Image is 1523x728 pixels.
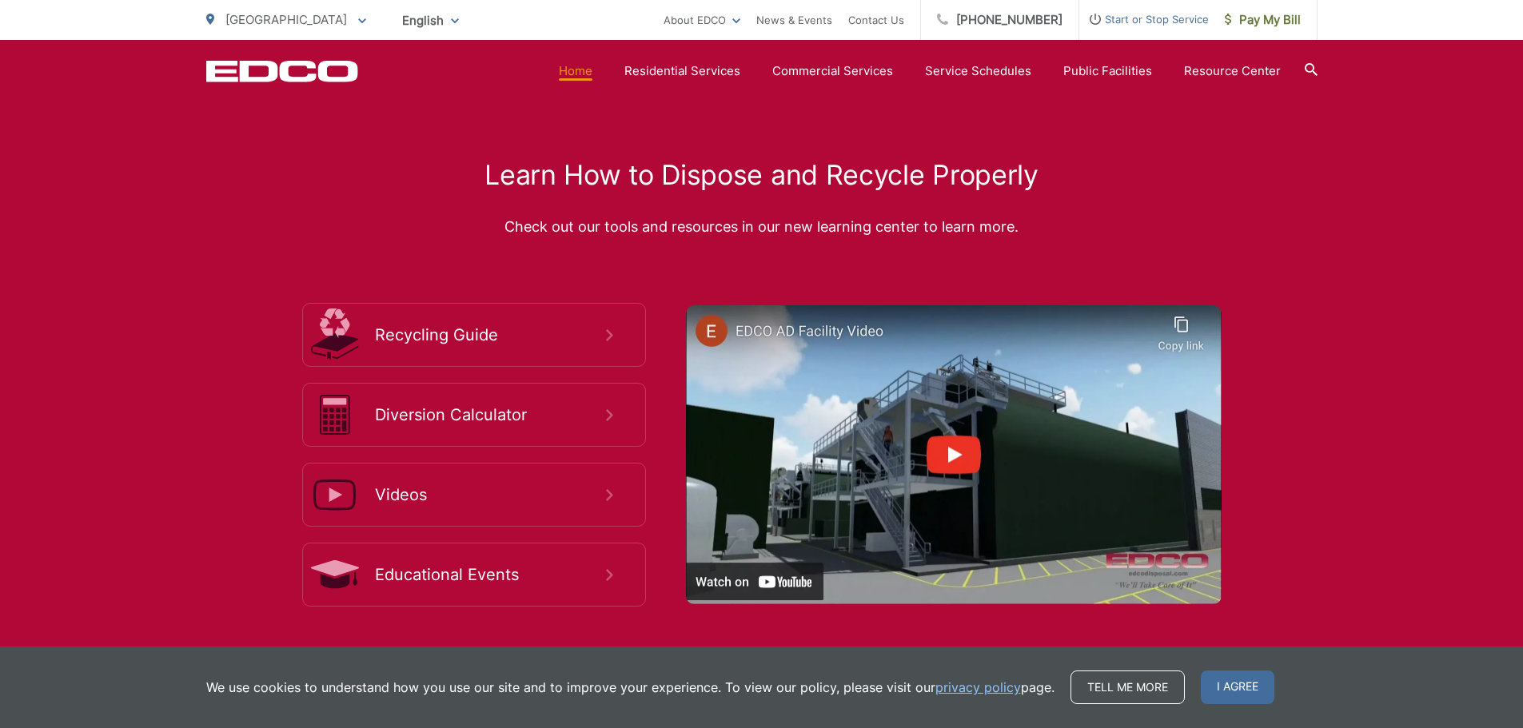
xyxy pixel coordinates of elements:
[925,62,1031,81] a: Service Schedules
[1201,670,1274,704] span: I agree
[375,405,606,424] span: Diversion Calculator
[1225,10,1301,30] span: Pay My Bill
[302,303,646,367] a: Recycling Guide
[375,485,606,504] span: Videos
[206,678,1055,697] p: We use cookies to understand how you use our site and to improve your experience. To view our pol...
[206,159,1318,191] h2: Learn How to Dispose and Recycle Properly
[375,565,606,584] span: Educational Events
[935,678,1021,697] a: privacy policy
[302,543,646,607] a: Educational Events
[664,10,740,30] a: About EDCO
[772,62,893,81] a: Commercial Services
[302,463,646,527] a: Videos
[390,6,471,34] span: English
[225,12,347,27] span: [GEOGRAPHIC_DATA]
[206,215,1318,239] p: Check out our tools and resources in our new learning center to learn more.
[206,60,358,82] a: EDCD logo. Return to the homepage.
[624,62,740,81] a: Residential Services
[1070,670,1185,704] a: Tell me more
[848,10,904,30] a: Contact Us
[559,62,592,81] a: Home
[1184,62,1281,81] a: Resource Center
[375,325,606,344] span: Recycling Guide
[302,383,646,447] a: Diversion Calculator
[756,10,832,30] a: News & Events
[1063,62,1152,81] a: Public Facilities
